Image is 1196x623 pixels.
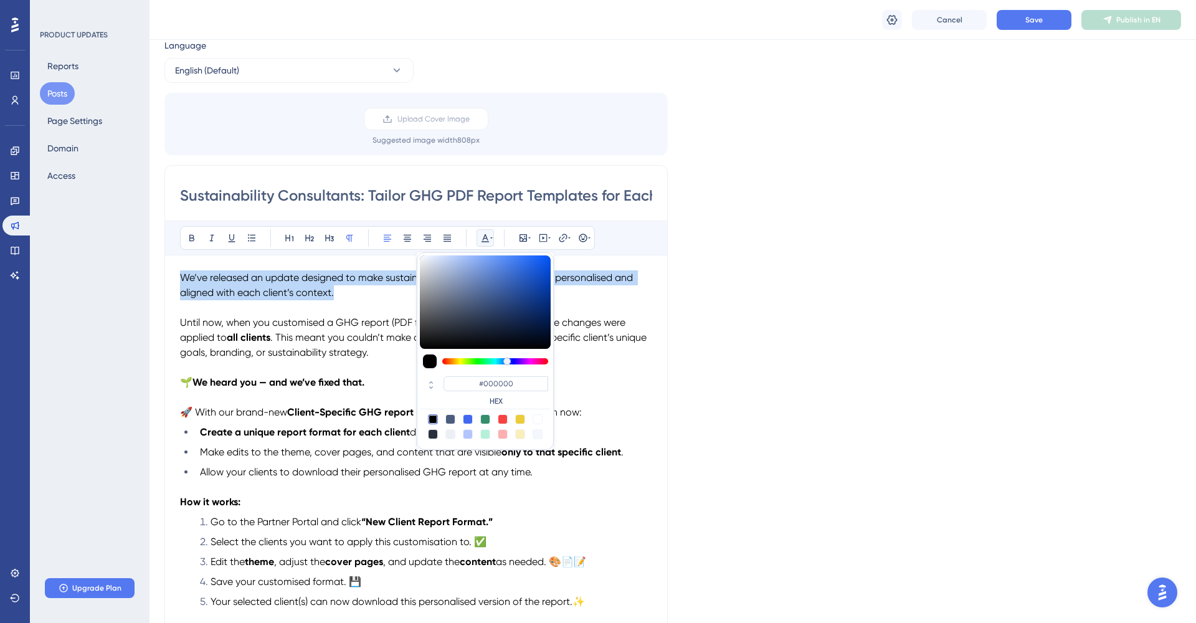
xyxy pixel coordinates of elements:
strong: theme [245,556,274,568]
strong: How it works: [180,496,240,508]
button: English (Default) [164,58,414,83]
strong: “New Client Report Format.” [361,516,493,528]
span: , adjust the [274,556,325,568]
span: Upgrade Plan [72,583,121,593]
input: Post Title [180,186,652,206]
span: Upload Cover Image [397,114,470,124]
strong: content [460,556,496,568]
div: Suggested image width 808 px [373,135,480,145]
button: Access [40,164,83,187]
span: 🌱 [180,376,192,388]
span: Make edits to the theme, cover pages, and content that are visible [200,446,501,458]
label: HEX [444,396,548,406]
button: Cancel [912,10,987,30]
span: Your selected client(s) can now download this personalised version of the report.✨ [211,596,585,607]
button: Domain [40,137,86,159]
button: Page Settings [40,110,110,132]
span: Until now, when you customised a GHG report (PDF format) in the Partner Portal, the changes were ... [180,316,628,343]
button: Posts [40,82,75,105]
button: Publish in EN [1081,10,1181,30]
span: as needed. 🎨📄📝 [496,556,586,568]
button: Upgrade Plan [45,578,135,598]
span: We’ve released an update designed to make sustainability consultants’ work more personalised and ... [180,272,635,298]
button: Reports [40,55,86,77]
span: Allow your clients to download their personalised GHG report at any time. [200,466,533,478]
strong: cover pages [325,556,383,568]
iframe: UserGuiding AI Assistant Launcher [1144,574,1181,611]
strong: all clients [227,331,270,343]
strong: only to that specific client [501,446,621,458]
span: Go to the Partner Portal and click [211,516,361,528]
span: , and update the [383,556,460,568]
button: Save [997,10,1071,30]
span: Select the clients you want to apply this customisation to. ✅ [211,536,486,548]
strong: We heard you — and we’ve fixed that. [192,376,364,388]
div: PRODUCT UPDATES [40,30,108,40]
span: Cancel [937,15,962,25]
strong: Client-Specific GHG report Customisation [287,406,483,418]
span: . This meant you couldn’t make adjustments that reflected a specific client’s unique goals, brand... [180,331,649,358]
span: Save your customised format. 💾 [211,576,361,587]
span: English (Default) [175,63,239,78]
span: directly in the Partner Portal. [410,426,536,438]
span: Language [164,38,206,53]
span: . [621,446,624,458]
span: 🚀 With our brand-new [180,406,287,418]
strong: Create a unique report format for each client [200,426,410,438]
span: Save [1025,15,1043,25]
span: Edit the [211,556,245,568]
span: Publish in EN [1116,15,1160,25]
